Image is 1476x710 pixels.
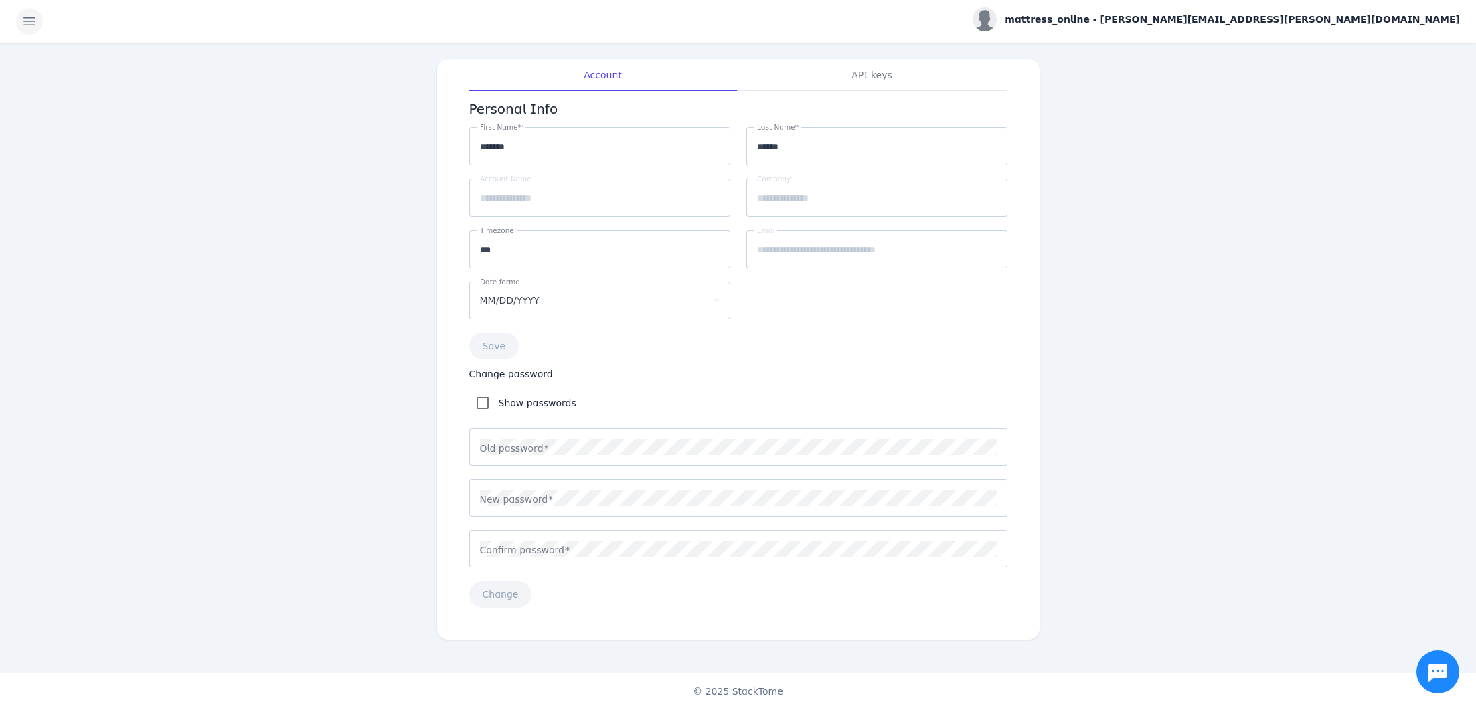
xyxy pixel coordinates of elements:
[851,70,892,80] span: API keys
[757,175,794,183] mat-label: Company*
[973,7,997,31] img: profile.jpg
[584,70,622,80] span: Account
[480,175,531,183] mat-label: Account Name
[693,685,783,699] span: © 2025 StackTome
[480,545,564,555] mat-label: Confirm password
[469,99,558,119] span: Personal Info
[480,226,514,234] mat-label: Timezone
[480,292,540,308] span: MM/DD/YYYY
[757,123,799,131] mat-label: Last Name*
[480,494,548,505] mat-label: New password
[480,278,523,286] mat-label: Date format
[469,367,553,381] span: Change password
[480,443,544,454] mat-label: Old password
[480,242,720,258] input: TimeZone
[480,123,521,131] mat-label: First Name*
[973,7,1460,31] button: mattress_online - [PERSON_NAME][EMAIL_ADDRESS][PERSON_NAME][DOMAIN_NAME]
[757,226,776,234] mat-label: Email
[1005,13,1460,27] span: mattress_online - [PERSON_NAME][EMAIL_ADDRESS][PERSON_NAME][DOMAIN_NAME]
[496,395,576,411] label: Show passwords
